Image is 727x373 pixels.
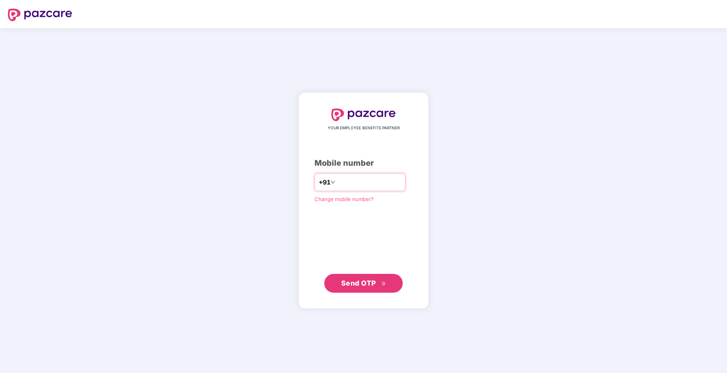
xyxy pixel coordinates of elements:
[319,177,331,187] span: +91
[341,279,376,287] span: Send OTP
[8,9,72,21] img: logo
[324,274,403,293] button: Send OTPdouble-right
[328,125,400,131] span: YOUR EMPLOYEE BENEFITS PARTNER
[314,157,413,169] div: Mobile number
[314,196,374,202] a: Change mobile number?
[331,109,396,121] img: logo
[381,281,386,286] span: double-right
[331,180,335,185] span: down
